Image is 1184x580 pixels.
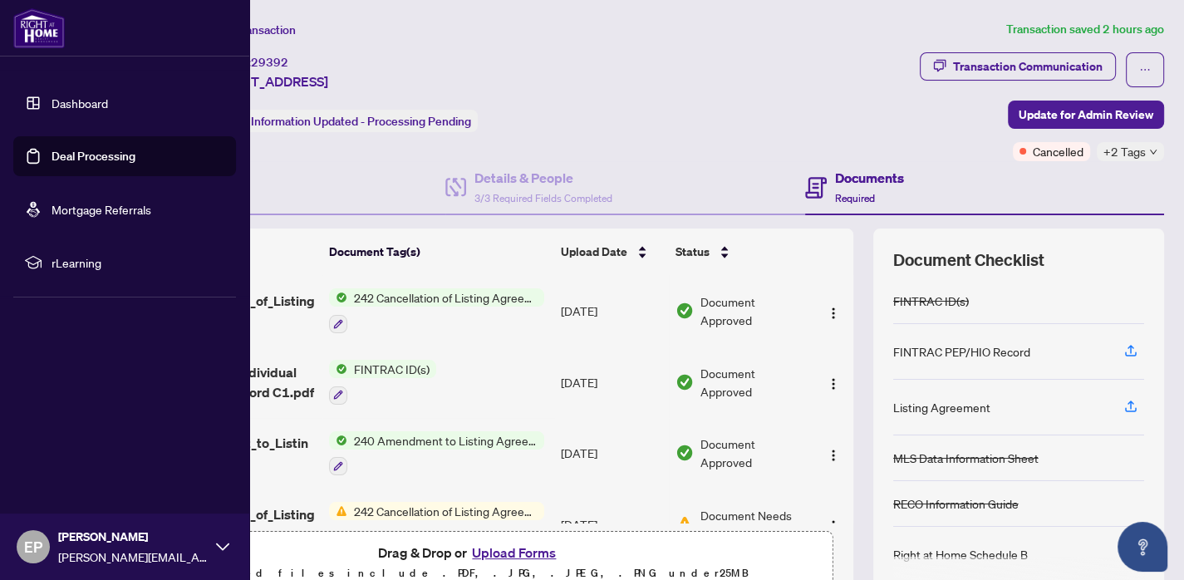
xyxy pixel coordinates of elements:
[467,542,561,563] button: Upload Forms
[953,53,1103,80] div: Transaction Communication
[52,96,108,111] a: Dashboard
[835,192,875,204] span: Required
[13,8,65,48] img: logo
[669,229,813,275] th: Status
[207,22,296,37] span: View Transaction
[1118,522,1167,572] button: Open asap
[676,302,694,320] img: Document Status
[1139,64,1151,76] span: ellipsis
[700,292,806,329] span: Document Approved
[893,248,1044,272] span: Document Checklist
[893,494,1019,513] div: RECO Information Guide
[554,347,669,418] td: [DATE]
[1149,148,1157,156] span: down
[58,548,208,566] span: [PERSON_NAME][EMAIL_ADDRESS][DOMAIN_NAME]
[1019,101,1153,128] span: Update for Admin Review
[58,528,208,546] span: [PERSON_NAME]
[920,52,1116,81] button: Transaction Communication
[206,71,328,91] span: [STREET_ADDRESS]
[52,202,151,217] a: Mortgage Referrals
[554,418,669,489] td: [DATE]
[676,243,710,261] span: Status
[893,449,1039,467] div: MLS Data Information Sheet
[827,519,840,533] img: Logo
[329,502,544,547] button: Status Icon242 Cancellation of Listing Agreement - Authority to Offer for Sale
[893,545,1028,563] div: Right at Home Schedule B
[347,431,544,450] span: 240 Amendment to Listing Agreement - Authority to Offer for Sale Price Change/Extension/Amendment(s)
[347,288,544,307] span: 242 Cancellation of Listing Agreement - Authority to Offer for Sale
[827,307,840,320] img: Logo
[820,511,847,538] button: Logo
[1006,20,1164,39] article: Transaction saved 2 hours ago
[329,431,347,450] img: Status Icon
[827,377,840,391] img: Logo
[474,168,612,188] h4: Details & People
[676,515,694,533] img: Document Status
[893,398,990,416] div: Listing Agreement
[820,369,847,396] button: Logo
[893,292,969,310] div: FINTRAC ID(s)
[700,364,806,401] span: Document Approved
[1103,142,1146,161] span: +2 Tags
[329,360,436,405] button: Status IconFINTRAC ID(s)
[1008,101,1164,129] button: Update for Admin Review
[554,489,669,560] td: [DATE]
[827,449,840,462] img: Logo
[700,506,806,543] span: Document Needs Work
[1033,142,1083,160] span: Cancelled
[347,502,544,520] span: 242 Cancellation of Listing Agreement - Authority to Offer for Sale
[700,435,806,471] span: Document Approved
[474,192,612,204] span: 3/3 Required Fields Completed
[554,275,669,347] td: [DATE]
[251,55,288,70] span: 29392
[676,444,694,462] img: Document Status
[206,110,478,132] div: Status:
[52,253,224,272] span: rLearning
[893,342,1030,361] div: FINTRAC PEP/HIO Record
[329,288,544,333] button: Status Icon242 Cancellation of Listing Agreement - Authority to Offer for Sale
[24,535,42,558] span: EP
[52,149,135,164] a: Deal Processing
[378,542,561,563] span: Drag & Drop or
[329,502,347,520] img: Status Icon
[835,168,904,188] h4: Documents
[554,229,669,275] th: Upload Date
[676,373,694,391] img: Document Status
[820,297,847,324] button: Logo
[251,114,471,129] span: Information Updated - Processing Pending
[347,360,436,378] span: FINTRAC ID(s)
[329,431,544,476] button: Status Icon240 Amendment to Listing Agreement - Authority to Offer for Sale Price Change/Extensio...
[820,440,847,466] button: Logo
[322,229,554,275] th: Document Tag(s)
[561,243,627,261] span: Upload Date
[329,288,347,307] img: Status Icon
[329,360,347,378] img: Status Icon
